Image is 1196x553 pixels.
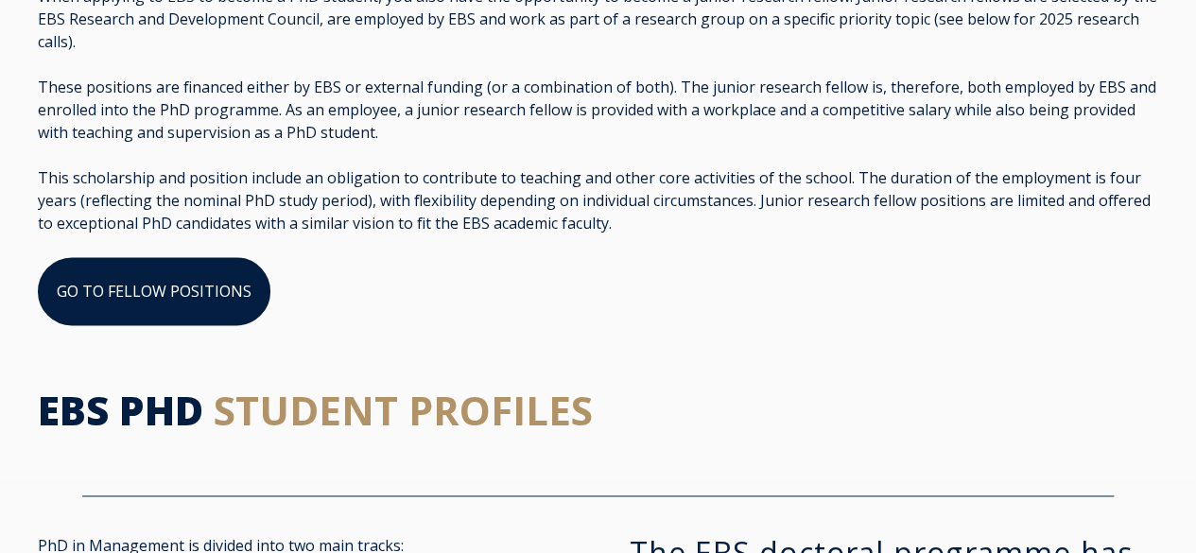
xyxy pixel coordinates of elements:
span: STUDENT PROFILES [214,383,593,437]
a: GO TO FELLOW POSITIONS [38,257,270,325]
p: These positions are financed either by EBS or external funding (or a combination of both). The ju... [38,76,1158,144]
h2: EBS PHD [38,386,1158,436]
p: This scholarship and position include an obligation to contribute to teaching and other core acti... [38,166,1158,234]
